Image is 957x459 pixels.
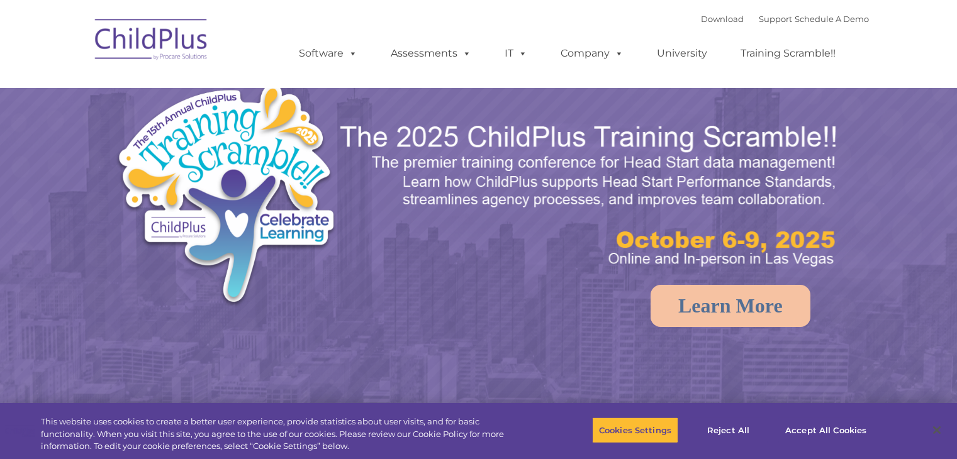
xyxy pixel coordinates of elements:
button: Reject All [689,417,768,443]
div: This website uses cookies to create a better user experience, provide statistics about user visit... [41,416,527,453]
a: Learn More [651,285,810,327]
a: University [644,41,720,66]
a: Company [548,41,636,66]
a: Training Scramble!! [728,41,848,66]
a: IT [492,41,540,66]
button: Accept All Cookies [778,417,873,443]
a: Schedule A Demo [795,14,869,24]
a: Download [701,14,744,24]
a: Support [759,14,792,24]
font: | [701,14,869,24]
a: Assessments [378,41,484,66]
img: ChildPlus by Procare Solutions [89,10,215,73]
a: Software [286,41,370,66]
button: Cookies Settings [592,417,678,443]
button: Close [923,416,951,444]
